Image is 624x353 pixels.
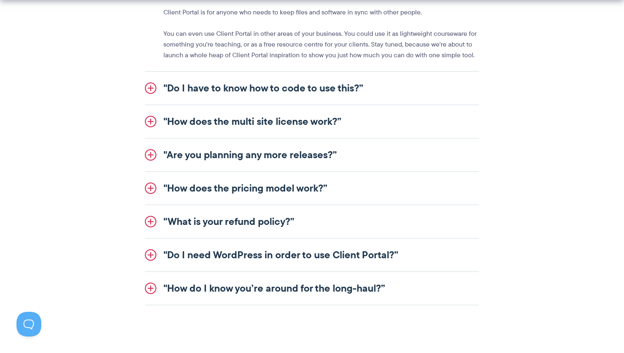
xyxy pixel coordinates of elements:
[163,28,479,61] p: You can even use Client Portal in other areas of your business. You could use it as lightweight c...
[163,7,479,18] p: Client Portal is for anyone who needs to keep files and software in sync with other people.
[145,72,479,105] a: "Do I have to know how to code to use this?”
[145,105,479,138] a: "How does the multi site license work?”
[145,138,479,171] a: "Are you planning any more releases?”
[145,205,479,238] a: "What is your refund policy?”
[17,312,41,337] iframe: Toggle Customer Support
[145,238,479,271] a: "Do I need WordPress in order to use Client Portal?”
[145,272,479,305] a: "How do I know you’re around for the long-haul?”
[145,172,479,205] a: "How does the pricing model work?”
